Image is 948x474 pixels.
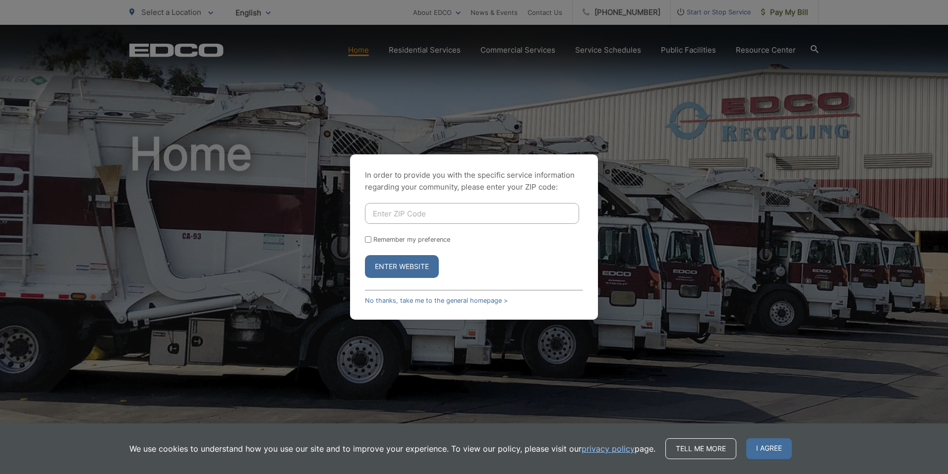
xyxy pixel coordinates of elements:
a: Tell me more [665,438,736,459]
input: Enter ZIP Code [365,203,579,224]
a: privacy policy [582,443,635,455]
p: In order to provide you with the specific service information regarding your community, please en... [365,169,583,193]
a: No thanks, take me to the general homepage > [365,297,508,304]
button: Enter Website [365,255,439,278]
span: I agree [746,438,792,459]
label: Remember my preference [373,236,450,243]
p: We use cookies to understand how you use our site and to improve your experience. To view our pol... [129,443,655,455]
